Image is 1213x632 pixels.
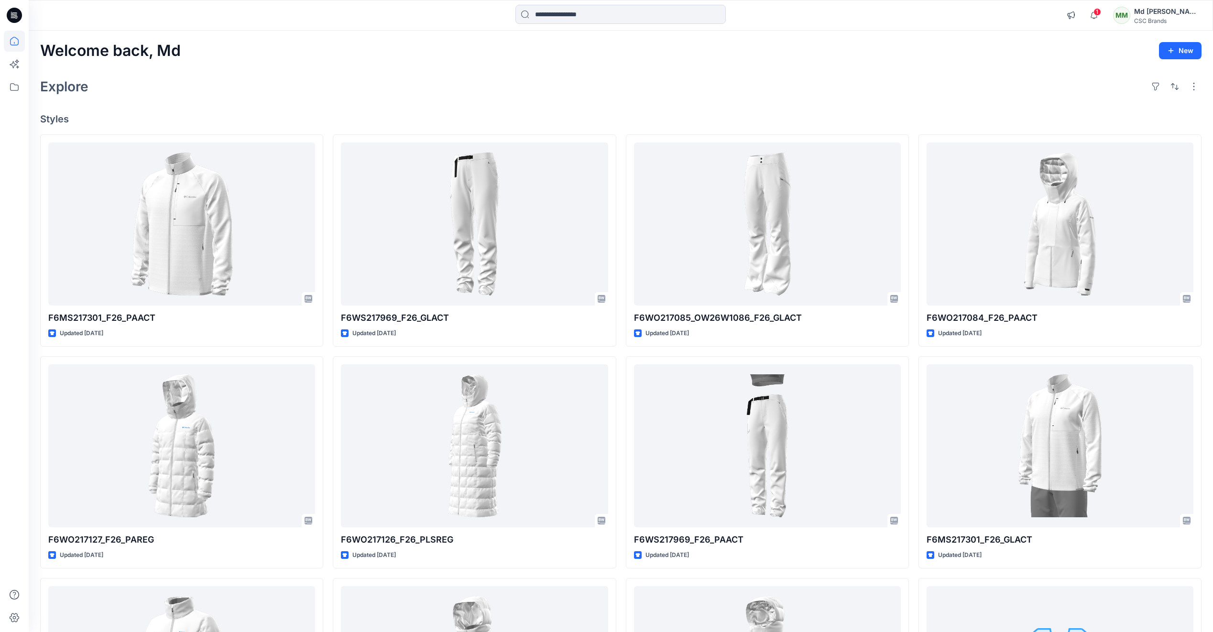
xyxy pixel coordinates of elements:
button: New [1159,42,1202,59]
a: F6WO217127_F26_PAREG [48,364,315,527]
p: Updated [DATE] [645,550,689,560]
p: Updated [DATE] [938,550,982,560]
a: F6WO217126_F26_PLSREG [341,364,608,527]
p: Updated [DATE] [352,550,396,560]
p: F6MS217301_F26_GLACT [927,533,1193,546]
h2: Welcome back, Md [40,42,181,60]
a: F6WO217085_OW26W1086_F26_GLACT [634,142,901,305]
div: MM [1113,7,1130,24]
p: F6WS217969_F26_GLACT [341,311,608,325]
p: F6WS217969_F26_PAACT [634,533,901,546]
span: 1 [1093,8,1101,16]
a: F6MS217301_F26_PAACT [48,142,315,305]
p: F6MS217301_F26_PAACT [48,311,315,325]
p: Updated [DATE] [60,328,103,338]
p: F6WO217127_F26_PAREG [48,533,315,546]
p: F6WO217085_OW26W1086_F26_GLACT [634,311,901,325]
p: F6WO217084_F26_PAACT [927,311,1193,325]
div: Md [PERSON_NAME] [1134,6,1201,17]
h4: Styles [40,113,1202,125]
p: F6WO217126_F26_PLSREG [341,533,608,546]
a: F6WS217969_F26_PAACT [634,364,901,527]
p: Updated [DATE] [938,328,982,338]
p: Updated [DATE] [352,328,396,338]
p: Updated [DATE] [60,550,103,560]
h2: Explore [40,79,88,94]
p: Updated [DATE] [645,328,689,338]
a: F6WS217969_F26_GLACT [341,142,608,305]
a: F6MS217301_F26_GLACT [927,364,1193,527]
div: CSC Brands [1134,17,1201,24]
a: F6WO217084_F26_PAACT [927,142,1193,305]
